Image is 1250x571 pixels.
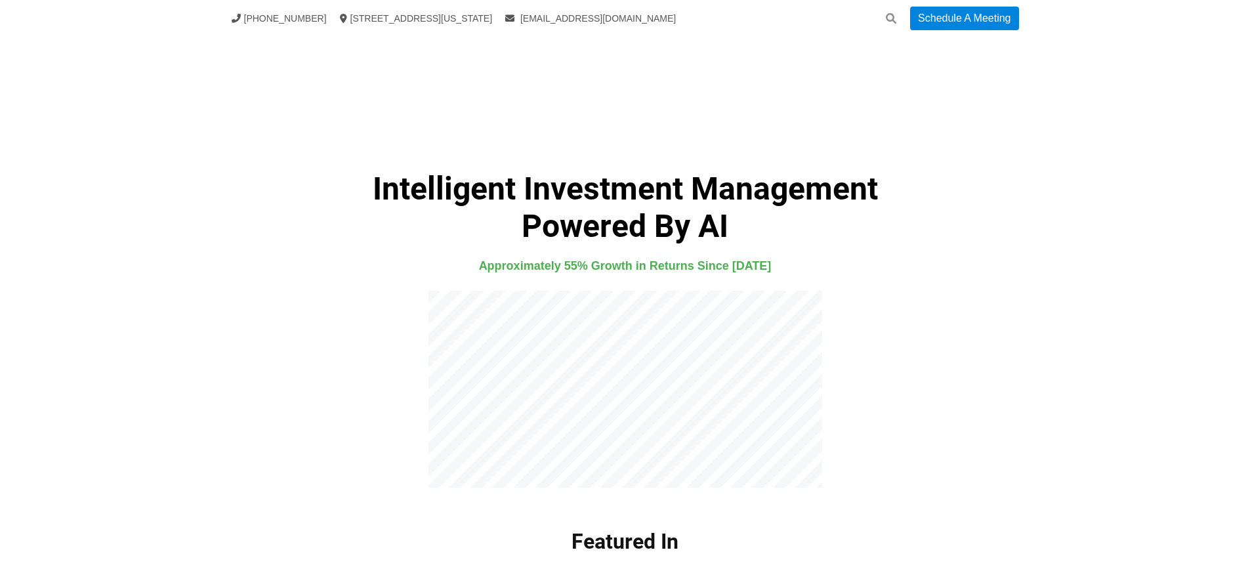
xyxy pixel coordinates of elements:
[203,256,1047,276] h4: Approximately 55% Growth in Returns Since [DATE]
[910,7,1018,30] a: Schedule A Meeting
[505,13,676,24] a: [EMAIL_ADDRESS][DOMAIN_NAME]
[340,13,493,24] a: [STREET_ADDRESS][US_STATE]
[203,170,1047,245] h1: Intelligent Investment Management
[522,207,728,245] b: Powered By AI
[232,13,327,24] a: [PHONE_NUMBER]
